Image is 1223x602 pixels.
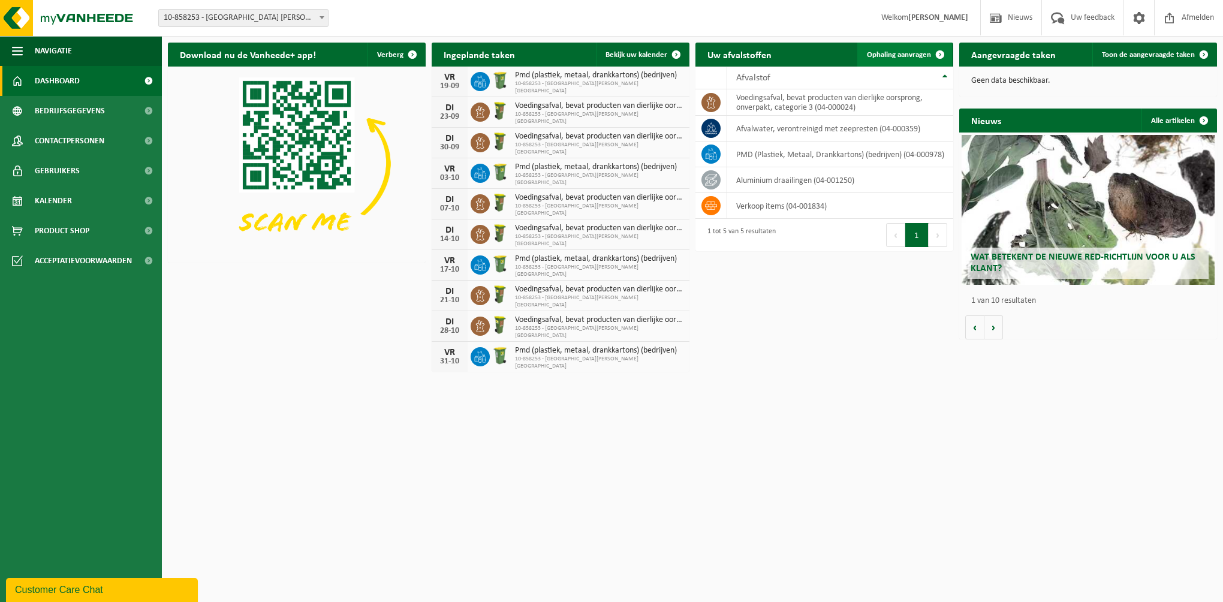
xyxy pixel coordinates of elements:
[515,233,683,248] span: 10-858253 - [GEOGRAPHIC_DATA][PERSON_NAME] [GEOGRAPHIC_DATA]
[515,325,683,339] span: 10-858253 - [GEOGRAPHIC_DATA][PERSON_NAME] [GEOGRAPHIC_DATA]
[490,162,510,182] img: WB-0240-HPE-GN-50
[438,287,462,296] div: DI
[727,89,953,116] td: voedingsafval, bevat producten van dierlijke oorsprong, onverpakt, categorie 3 (04-000024)
[515,356,683,370] span: 10-858253 - [GEOGRAPHIC_DATA][PERSON_NAME] [GEOGRAPHIC_DATA]
[736,73,770,83] span: Afvalstof
[438,143,462,152] div: 30-09
[490,315,510,335] img: WB-0060-HPE-GN-50
[857,43,952,67] a: Ophaling aanvragen
[727,167,953,193] td: aluminium draailingen (04-001250)
[438,174,462,182] div: 03-10
[35,36,72,66] span: Navigatie
[367,43,424,67] button: Verberg
[1092,43,1216,67] a: Toon de aangevraagde taken
[515,80,683,95] span: 10-858253 - [GEOGRAPHIC_DATA][PERSON_NAME] [GEOGRAPHIC_DATA]
[727,116,953,142] td: afvalwater, verontreinigd met zeepresten (04-000359)
[695,43,784,66] h2: Uw afvalstoffen
[515,172,683,186] span: 10-858253 - [GEOGRAPHIC_DATA][PERSON_NAME] [GEOGRAPHIC_DATA]
[438,195,462,204] div: DI
[35,156,80,186] span: Gebruikers
[515,71,683,80] span: Pmd (plastiek, metaal, drankkartons) (bedrijven)
[35,96,105,126] span: Bedrijfsgegevens
[438,134,462,143] div: DI
[905,223,929,247] button: 1
[35,216,89,246] span: Product Shop
[490,345,510,366] img: WB-0240-HPE-GN-50
[515,111,683,125] span: 10-858253 - [GEOGRAPHIC_DATA][PERSON_NAME] [GEOGRAPHIC_DATA]
[490,284,510,305] img: WB-0060-HPE-GN-50
[606,51,667,59] span: Bekijk uw kalender
[168,43,328,66] h2: Download nu de Vanheede+ app!
[971,252,1195,273] span: Wat betekent de nieuwe RED-richtlijn voor u als klant?
[438,266,462,274] div: 17-10
[886,223,905,247] button: Previous
[490,101,510,121] img: WB-0060-HPE-GN-50
[867,51,931,59] span: Ophaling aanvragen
[438,82,462,91] div: 19-09
[962,135,1214,285] a: Wat betekent de nieuwe RED-richtlijn voor u als klant?
[515,142,683,156] span: 10-858253 - [GEOGRAPHIC_DATA][PERSON_NAME] [GEOGRAPHIC_DATA]
[515,132,683,142] span: Voedingsafval, bevat producten van dierlijke oorsprong, onverpakt, categorie 3
[1102,51,1195,59] span: Toon de aangevraagde taken
[438,357,462,366] div: 31-10
[438,103,462,113] div: DI
[971,77,1205,85] p: Geen data beschikbaar.
[727,193,953,219] td: verkoop items (04-001834)
[515,346,683,356] span: Pmd (plastiek, metaal, drankkartons) (bedrijven)
[377,51,403,59] span: Verberg
[158,9,329,27] span: 10-858253 - PHOENIX MECANO NV - DEINZE
[35,246,132,276] span: Acceptatievoorwaarden
[929,223,947,247] button: Next
[971,297,1211,305] p: 1 van 10 resultaten
[490,254,510,274] img: WB-0240-HPE-GN-50
[515,315,683,325] span: Voedingsafval, bevat producten van dierlijke oorsprong, onverpakt, categorie 3
[727,142,953,167] td: PMD (Plastiek, Metaal, Drankkartons) (bedrijven) (04-000978)
[701,222,776,248] div: 1 tot 5 van 5 resultaten
[35,126,104,156] span: Contactpersonen
[438,235,462,243] div: 14-10
[168,67,426,260] img: Download de VHEPlus App
[438,164,462,174] div: VR
[490,223,510,243] img: WB-0060-HPE-GN-50
[515,101,683,111] span: Voedingsafval, bevat producten van dierlijke oorsprong, onverpakt, categorie 3
[6,576,200,602] iframe: chat widget
[35,186,72,216] span: Kalender
[515,285,683,294] span: Voedingsafval, bevat producten van dierlijke oorsprong, onverpakt, categorie 3
[515,203,683,217] span: 10-858253 - [GEOGRAPHIC_DATA][PERSON_NAME] [GEOGRAPHIC_DATA]
[438,113,462,121] div: 23-09
[959,109,1013,132] h2: Nieuws
[515,162,683,172] span: Pmd (plastiek, metaal, drankkartons) (bedrijven)
[490,131,510,152] img: WB-0060-HPE-GN-50
[35,66,80,96] span: Dashboard
[515,294,683,309] span: 10-858253 - [GEOGRAPHIC_DATA][PERSON_NAME] [GEOGRAPHIC_DATA]
[908,13,968,22] strong: [PERSON_NAME]
[965,315,984,339] button: Vorige
[159,10,328,26] span: 10-858253 - PHOENIX MECANO NV - DEINZE
[596,43,688,67] a: Bekijk uw kalender
[438,327,462,335] div: 28-10
[515,224,683,233] span: Voedingsafval, bevat producten van dierlijke oorsprong, onverpakt, categorie 3
[984,315,1003,339] button: Volgende
[490,70,510,91] img: WB-0240-HPE-GN-50
[1141,109,1216,133] a: Alle artikelen
[432,43,527,66] h2: Ingeplande taken
[438,348,462,357] div: VR
[515,254,683,264] span: Pmd (plastiek, metaal, drankkartons) (bedrijven)
[438,225,462,235] div: DI
[438,73,462,82] div: VR
[438,317,462,327] div: DI
[438,256,462,266] div: VR
[515,264,683,278] span: 10-858253 - [GEOGRAPHIC_DATA][PERSON_NAME] [GEOGRAPHIC_DATA]
[515,193,683,203] span: Voedingsafval, bevat producten van dierlijke oorsprong, onverpakt, categorie 3
[438,296,462,305] div: 21-10
[490,192,510,213] img: WB-0060-HPE-GN-50
[438,204,462,213] div: 07-10
[959,43,1068,66] h2: Aangevraagde taken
